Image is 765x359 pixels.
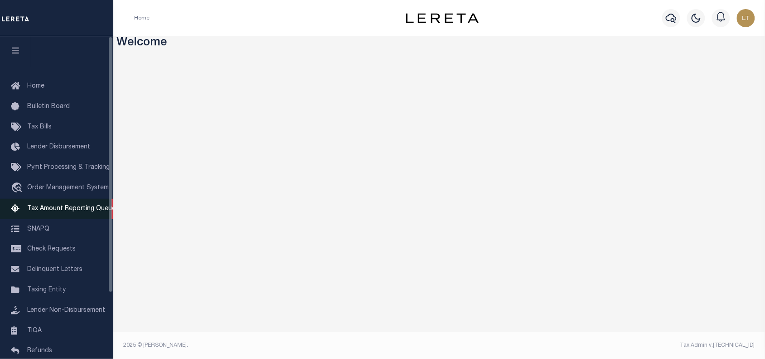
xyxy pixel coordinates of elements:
div: 2025 © [PERSON_NAME]. [117,341,440,349]
img: svg+xml;base64,PHN2ZyB4bWxucz0iaHR0cDovL3d3dy53My5vcmcvMjAwMC9zdmciIHBvaW50ZXItZXZlbnRzPSJub25lIi... [737,9,755,27]
span: Pymt Processing & Tracking [27,164,110,171]
img: logo-dark.svg [406,13,479,23]
span: Bulletin Board [27,103,70,110]
span: Refunds [27,348,52,354]
span: Taxing Entity [27,287,66,293]
span: Tax Amount Reporting Queue [27,206,116,212]
span: Lender Non-Disbursement [27,307,105,314]
div: Tax Admin v.[TECHNICAL_ID] [446,341,755,349]
span: TIQA [27,327,42,334]
span: Delinquent Letters [27,266,82,273]
h3: Welcome [117,36,762,50]
span: Home [27,83,44,89]
li: Home [134,14,150,22]
i: travel_explore [11,182,25,194]
span: Check Requests [27,246,76,252]
span: Lender Disbursement [27,144,90,150]
span: Tax Bills [27,124,52,130]
span: Order Management System [27,185,109,191]
span: SNAPQ [27,226,49,232]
